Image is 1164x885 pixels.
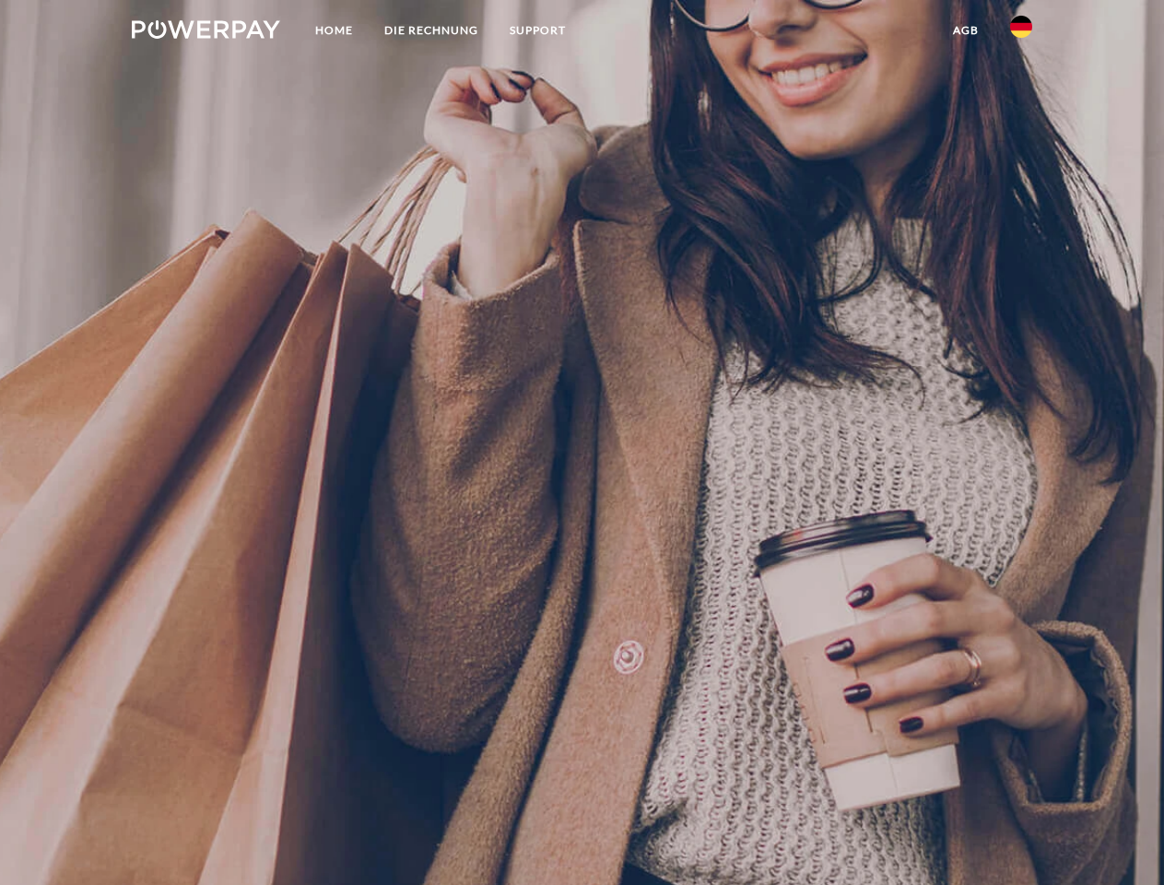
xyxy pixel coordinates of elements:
[300,14,369,47] a: Home
[937,14,994,47] a: agb
[369,14,494,47] a: DIE RECHNUNG
[494,14,582,47] a: SUPPORT
[1010,16,1032,38] img: de
[132,20,280,39] img: logo-powerpay-white.svg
